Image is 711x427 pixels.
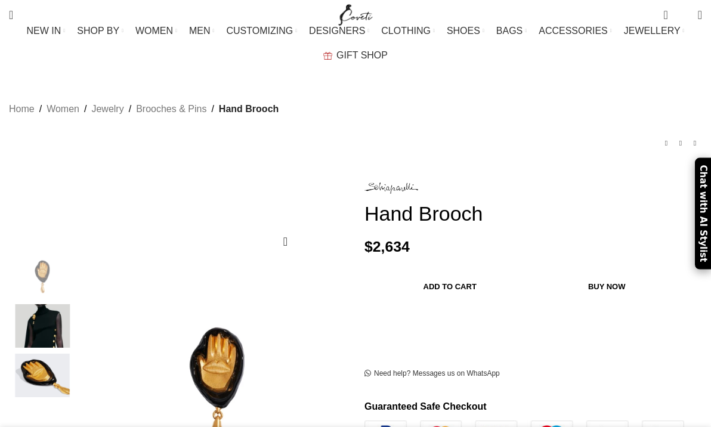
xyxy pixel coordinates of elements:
[3,19,708,67] div: Main navigation
[77,25,119,36] span: SHOP BY
[624,25,681,36] span: JEWELLERY
[535,274,678,299] button: Buy now
[323,44,388,67] a: GIFT SHOP
[6,255,79,298] img: Hand Brooch
[135,19,177,43] a: WOMEN
[91,101,123,117] a: Jewelry
[336,49,388,61] span: GIFT SHOP
[323,52,332,60] img: GiftBag
[364,182,418,194] img: Schiaparelli
[364,239,373,255] span: $
[679,12,688,21] span: 0
[47,101,79,117] a: Women
[381,25,431,36] span: CLOTHING
[539,25,608,36] span: ACCESSORIES
[9,101,279,117] nav: Breadcrumb
[309,19,369,43] a: DESIGNERS
[6,354,79,397] img: Schiaparelli Brooches & Pins
[677,3,689,27] div: My Wishlist
[336,9,376,19] a: Site logo
[9,101,35,117] a: Home
[447,19,484,43] a: SHOES
[189,25,211,36] span: MEN
[664,6,673,15] span: 0
[657,3,673,27] a: 0
[364,401,487,411] strong: Guaranteed Safe Checkout
[624,19,685,43] a: JEWELLERY
[189,19,214,43] a: MEN
[226,19,297,43] a: CUSTOMIZING
[496,25,523,36] span: BAGS
[309,25,365,36] span: DESIGNERS
[381,19,435,43] a: CLOTHING
[226,25,293,36] span: CUSTOMIZING
[364,239,410,255] bdi: 2,634
[135,25,173,36] span: WOMEN
[378,308,426,332] iframe: Secure express checkout frame
[27,25,61,36] span: NEW IN
[496,19,527,43] a: BAGS
[364,369,500,379] a: Need help? Messages us on WhatsApp
[688,136,702,150] a: Next product
[659,136,673,150] a: Previous product
[219,101,279,117] span: Hand Brooch
[136,101,206,117] a: Brooches & Pins
[27,19,66,43] a: NEW IN
[539,19,612,43] a: ACCESSORIES
[370,274,529,299] button: Add to cart
[447,25,480,36] span: SHOES
[3,3,19,27] a: Search
[6,304,79,348] img: schiaparelli jewelry
[364,202,702,226] h1: Hand Brooch
[77,19,123,43] a: SHOP BY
